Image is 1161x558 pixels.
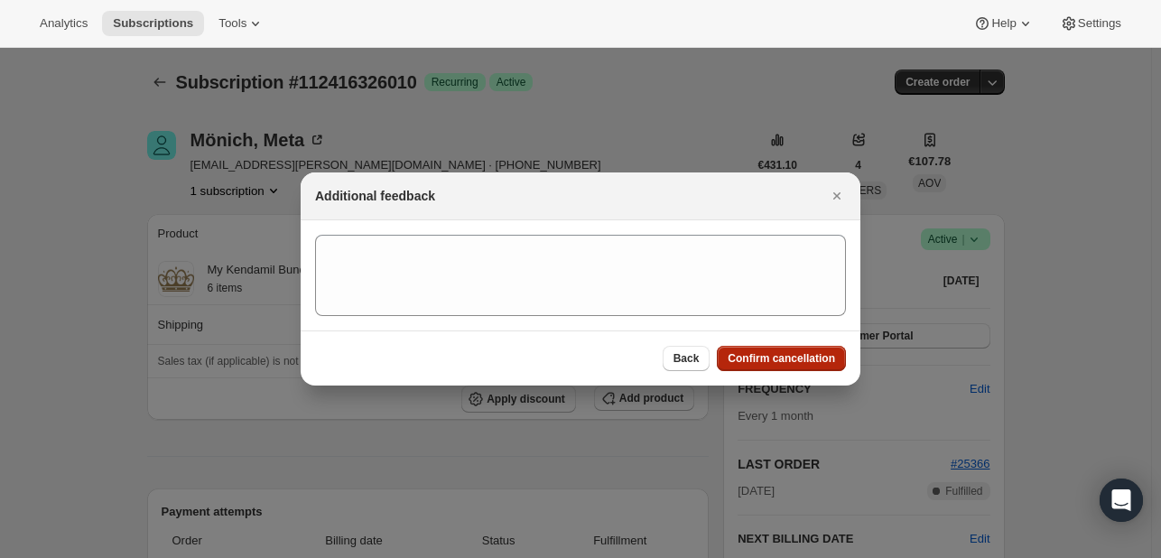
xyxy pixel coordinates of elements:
button: Tools [208,11,275,36]
span: Confirm cancellation [728,351,835,366]
button: Subscriptions [102,11,204,36]
button: Help [962,11,1045,36]
button: Close [824,183,850,209]
h2: Additional feedback [315,187,435,205]
button: Back [663,346,711,371]
span: Analytics [40,16,88,31]
div: Open Intercom Messenger [1100,479,1143,522]
span: Help [991,16,1016,31]
button: Settings [1049,11,1132,36]
span: Tools [218,16,246,31]
span: Settings [1078,16,1121,31]
button: Analytics [29,11,98,36]
button: Confirm cancellation [717,346,846,371]
span: Subscriptions [113,16,193,31]
span: Back [673,351,700,366]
